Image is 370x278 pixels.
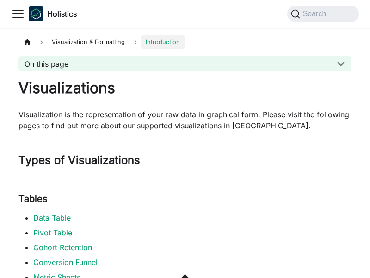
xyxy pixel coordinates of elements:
[141,35,185,49] span: Introduction
[18,109,351,131] p: Visualization is the representation of your raw data in graphical form. Please visit the followin...
[18,193,351,205] h3: Tables
[287,6,359,22] button: Search (Command+K)
[47,35,129,49] span: Visualization & Formatting
[11,7,25,21] button: Toggle navigation bar
[47,8,77,19] b: Holistics
[18,79,351,97] h1: Visualizations
[18,35,36,49] a: Home page
[33,243,92,252] a: Cohort Retention
[33,213,71,222] a: Data Table
[29,6,77,21] a: HolisticsHolisticsHolistics
[18,35,351,49] nav: Breadcrumbs
[29,6,43,21] img: Holistics
[18,56,351,71] button: On this page
[300,10,332,18] span: Search
[33,228,72,237] a: Pivot Table
[18,153,351,171] h2: Types of Visualizations
[33,258,98,267] a: Conversion Funnel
